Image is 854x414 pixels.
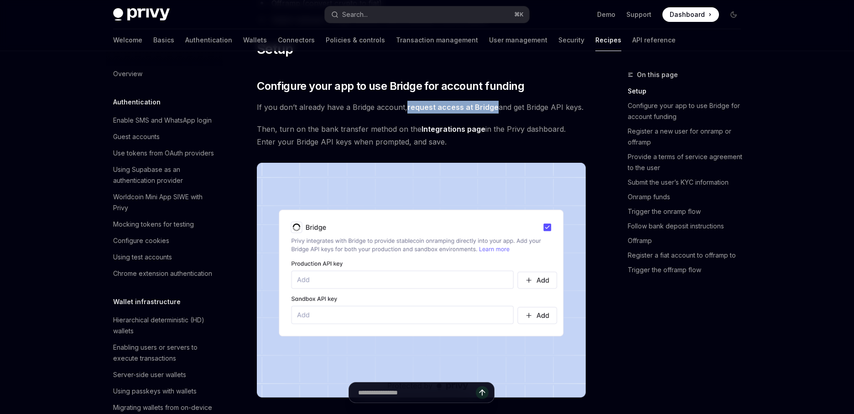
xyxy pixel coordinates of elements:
div: Overview [113,68,142,79]
a: Enable SMS and WhatsApp login [106,112,223,129]
a: Dashboard [662,7,719,22]
a: Trigger the offramp flow [628,263,748,277]
a: Demo [597,10,615,19]
h5: Authentication [113,97,161,108]
a: Setup [628,84,748,98]
div: Mocking tokens for testing [113,219,194,230]
a: Policies & controls [326,29,385,51]
img: Bridge Configuration [257,163,586,398]
a: Enabling users or servers to execute transactions [106,339,223,367]
span: ⌘ K [514,11,524,18]
h5: Wallet infrastructure [113,296,181,307]
a: Register a fiat account to offramp to [628,248,748,263]
a: Overview [106,66,223,82]
div: Configure cookies [113,235,169,246]
div: Using passkeys with wallets [113,386,197,397]
a: Submit the user’s KYC information [628,175,748,190]
a: Configure cookies [106,233,223,249]
div: Use tokens from OAuth providers [113,148,214,159]
span: If you don’t already have a Bridge account, and get Bridge API keys. [257,101,586,114]
a: Use tokens from OAuth providers [106,145,223,161]
a: Provide a terms of service agreement to the user [628,150,748,175]
a: Offramp [628,233,748,248]
a: API reference [632,29,676,51]
a: request access at Bridge [407,103,499,112]
a: User management [489,29,547,51]
div: Search... [342,9,368,20]
span: Then, turn on the bank transfer method on the in the Privy dashboard. Enter your Bridge API keys ... [257,123,586,148]
div: Guest accounts [113,131,160,142]
a: Onramp funds [628,190,748,204]
a: Security [558,29,584,51]
a: Wallets [243,29,267,51]
div: Enabling users or servers to execute transactions [113,342,217,364]
div: Enable SMS and WhatsApp login [113,115,212,126]
div: Using test accounts [113,252,172,263]
span: On this page [637,69,678,80]
a: Worldcoin Mini App SIWE with Privy [106,189,223,216]
div: Server-side user wallets [113,369,186,380]
a: Welcome [113,29,142,51]
div: Worldcoin Mini App SIWE with Privy [113,191,217,213]
a: Using test accounts [106,249,223,265]
span: Dashboard [670,10,705,19]
a: Recipes [595,29,621,51]
a: Support [626,10,651,19]
a: Chrome extension authentication [106,265,223,282]
a: Authentication [185,29,232,51]
button: Toggle dark mode [726,7,741,22]
a: Connectors [278,29,315,51]
div: Chrome extension authentication [113,268,212,279]
button: Send message [476,386,489,399]
input: Ask a question... [358,383,476,403]
a: Basics [153,29,174,51]
img: dark logo [113,8,170,21]
a: Transaction management [396,29,478,51]
div: Using Supabase as an authentication provider [113,164,217,186]
a: Using passkeys with wallets [106,383,223,399]
a: Configure your app to use Bridge for account funding [628,98,748,124]
span: Configure your app to use Bridge for account funding [257,79,524,93]
a: Using Supabase as an authentication provider [106,161,223,189]
button: Open search [325,6,529,23]
a: Integrations page [422,124,485,134]
a: Follow bank deposit instructions [628,219,748,233]
div: Hierarchical deterministic (HD) wallets [113,315,217,336]
a: Guest accounts [106,129,223,145]
a: Server-side user wallets [106,367,223,383]
a: Register a new user for onramp or offramp [628,124,748,150]
a: Hierarchical deterministic (HD) wallets [106,312,223,339]
a: Trigger the onramp flow [628,204,748,219]
a: Mocking tokens for testing [106,216,223,233]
